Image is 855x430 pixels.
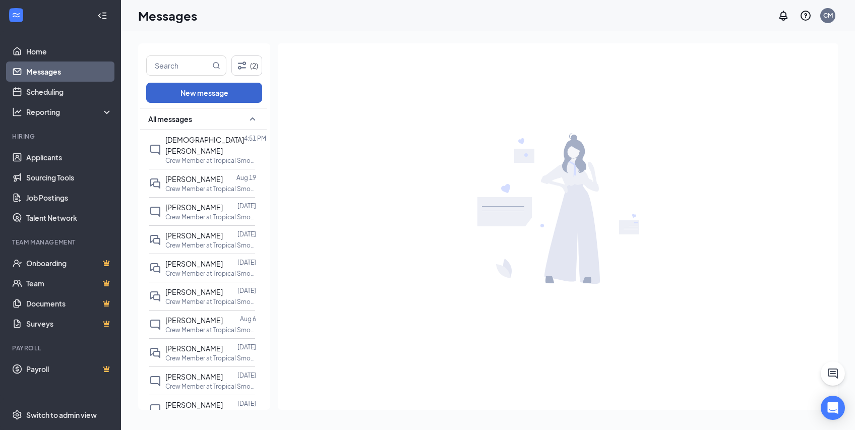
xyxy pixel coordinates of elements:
p: Crew Member at Tropical Smoothie Cafe - Hyannis [165,156,256,165]
p: [DATE] [237,399,256,408]
svg: Analysis [12,107,22,117]
a: PayrollCrown [26,359,112,379]
span: [PERSON_NAME] [165,400,223,409]
div: CM [823,11,833,20]
div: Open Intercom Messenger [821,396,845,420]
span: [PERSON_NAME] [165,287,223,296]
span: [PERSON_NAME] [165,203,223,212]
svg: ChatInactive [149,319,161,331]
a: Applicants [26,147,112,167]
span: [PERSON_NAME] [165,174,223,183]
svg: MagnifyingGlass [212,62,220,70]
p: Crew Member at Tropical Smoothie Cafe - Hyannis [165,326,256,334]
p: Crew Member at Tropical Smoothie Cafe - Hyannis [165,213,256,221]
svg: ChatInactive [149,144,161,156]
p: Crew Member at Tropical Smoothie Cafe - Hyannis [165,297,256,306]
p: Crew Member at Tropical Smoothie Cafe - Hyannis [165,241,256,250]
a: Talent Network [26,208,112,228]
p: 4:51 PM [244,134,266,143]
a: TeamCrown [26,273,112,293]
svg: ChatInactive [149,206,161,218]
svg: ChatInactive [149,403,161,415]
svg: DoubleChat [149,347,161,359]
a: Sourcing Tools [26,167,112,188]
span: [PERSON_NAME] [165,259,223,268]
p: [DATE] [237,258,256,267]
p: [DATE] [237,230,256,238]
h1: Messages [138,7,197,24]
a: OnboardingCrown [26,253,112,273]
p: [DATE] [237,371,256,380]
svg: Notifications [777,10,789,22]
p: Crew Member at Tropical Smoothie Cafe - Hyannis [165,382,256,391]
a: Home [26,41,112,62]
button: ChatActive [821,361,845,386]
a: SurveysCrown [26,314,112,334]
p: [DATE] [237,343,256,351]
div: Payroll [12,344,110,352]
p: Aug 6 [240,315,256,323]
p: Crew Member at Tropical Smoothie Cafe - Hyannis [165,354,256,362]
svg: DoubleChat [149,177,161,190]
div: Team Management [12,238,110,247]
span: [PERSON_NAME] [165,344,223,353]
a: DocumentsCrown [26,293,112,314]
span: [DEMOGRAPHIC_DATA][PERSON_NAME] [165,135,244,155]
svg: Collapse [97,11,107,21]
svg: WorkstreamLogo [11,10,21,20]
button: New message [146,83,262,103]
svg: DoubleChat [149,262,161,274]
svg: ChatInactive [149,375,161,387]
svg: Settings [12,410,22,420]
a: Scheduling [26,82,112,102]
a: Job Postings [26,188,112,208]
svg: SmallChevronUp [247,113,259,125]
span: [PERSON_NAME] [165,316,223,325]
a: Messages [26,62,112,82]
button: Filter (2) [231,55,262,76]
span: [PERSON_NAME] [165,372,223,381]
svg: ChatActive [827,367,839,380]
p: [DATE] [237,286,256,295]
svg: DoubleChat [149,234,161,246]
svg: QuestionInfo [800,10,812,22]
div: Reporting [26,107,113,117]
p: Crew Member at Tropical Smoothie Cafe - Hyannis [165,269,256,278]
p: Aug 19 [236,173,256,182]
p: [DATE] [237,202,256,210]
span: All messages [148,114,192,124]
div: Switch to admin view [26,410,97,420]
svg: DoubleChat [149,290,161,302]
input: Search [147,56,210,75]
p: Crew Member at Tropical Smoothie Cafe - Hyannis [165,185,256,193]
svg: Filter [236,59,248,72]
div: Hiring [12,132,110,141]
span: [PERSON_NAME] [165,231,223,240]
